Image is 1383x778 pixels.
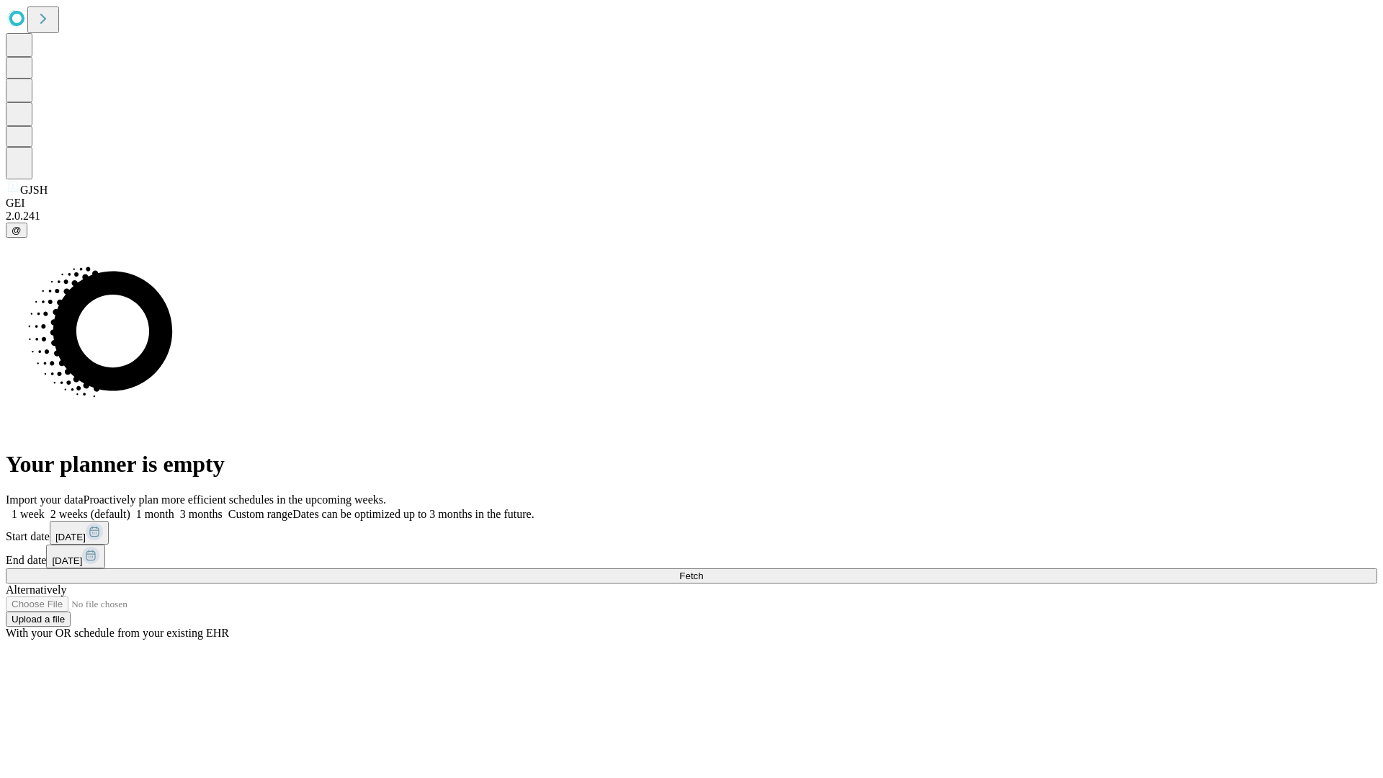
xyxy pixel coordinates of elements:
span: Custom range [228,508,292,520]
button: @ [6,223,27,238]
div: GEI [6,197,1377,210]
span: @ [12,225,22,236]
span: 1 month [136,508,174,520]
span: Proactively plan more efficient schedules in the upcoming weeks. [84,493,386,506]
span: 1 week [12,508,45,520]
span: Alternatively [6,583,66,596]
span: [DATE] [52,555,82,566]
div: 2.0.241 [6,210,1377,223]
div: End date [6,545,1377,568]
button: [DATE] [46,545,105,568]
span: Fetch [679,571,703,581]
button: Fetch [6,568,1377,583]
button: Upload a file [6,612,71,627]
div: Start date [6,521,1377,545]
button: [DATE] [50,521,109,545]
h1: Your planner is empty [6,451,1377,478]
span: With your OR schedule from your existing EHR [6,627,229,639]
span: [DATE] [55,532,86,542]
span: 2 weeks (default) [50,508,130,520]
span: Dates can be optimized up to 3 months in the future. [292,508,534,520]
span: GJSH [20,184,48,196]
span: 3 months [180,508,223,520]
span: Import your data [6,493,84,506]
